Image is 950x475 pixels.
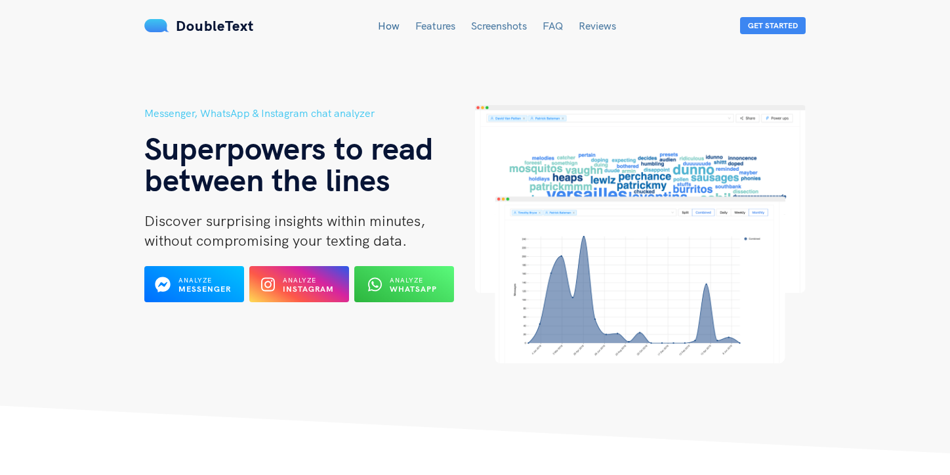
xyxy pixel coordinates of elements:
[144,19,169,32] img: mS3x8y1f88AAAAABJRU5ErkJggg==
[144,231,407,250] span: without compromising your texting data.
[144,16,254,35] a: DoubleText
[579,19,616,32] a: Reviews
[144,212,425,230] span: Discover surprising insights within minutes,
[176,16,254,35] span: DoubleText
[178,284,231,294] b: Messenger
[471,19,527,32] a: Screenshots
[390,284,437,294] b: WhatsApp
[178,276,212,284] span: Analyze
[354,283,454,295] a: Analyze WhatsApp
[249,283,349,295] a: Analyze Instagram
[740,17,806,34] button: Get Started
[415,19,455,32] a: Features
[378,19,400,32] a: How
[144,266,244,302] button: Analyze Messenger
[543,19,563,32] a: FAQ
[144,283,244,295] a: Analyze Messenger
[283,276,316,284] span: Analyze
[144,128,434,168] span: Superpowers to read
[249,266,349,302] button: Analyze Instagram
[354,266,454,302] button: Analyze WhatsApp
[144,160,390,199] span: between the lines
[144,105,475,122] h5: Messenger, WhatsApp & Instagram chat analyzer
[283,284,334,294] b: Instagram
[475,105,806,363] img: hero
[390,276,423,284] span: Analyze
